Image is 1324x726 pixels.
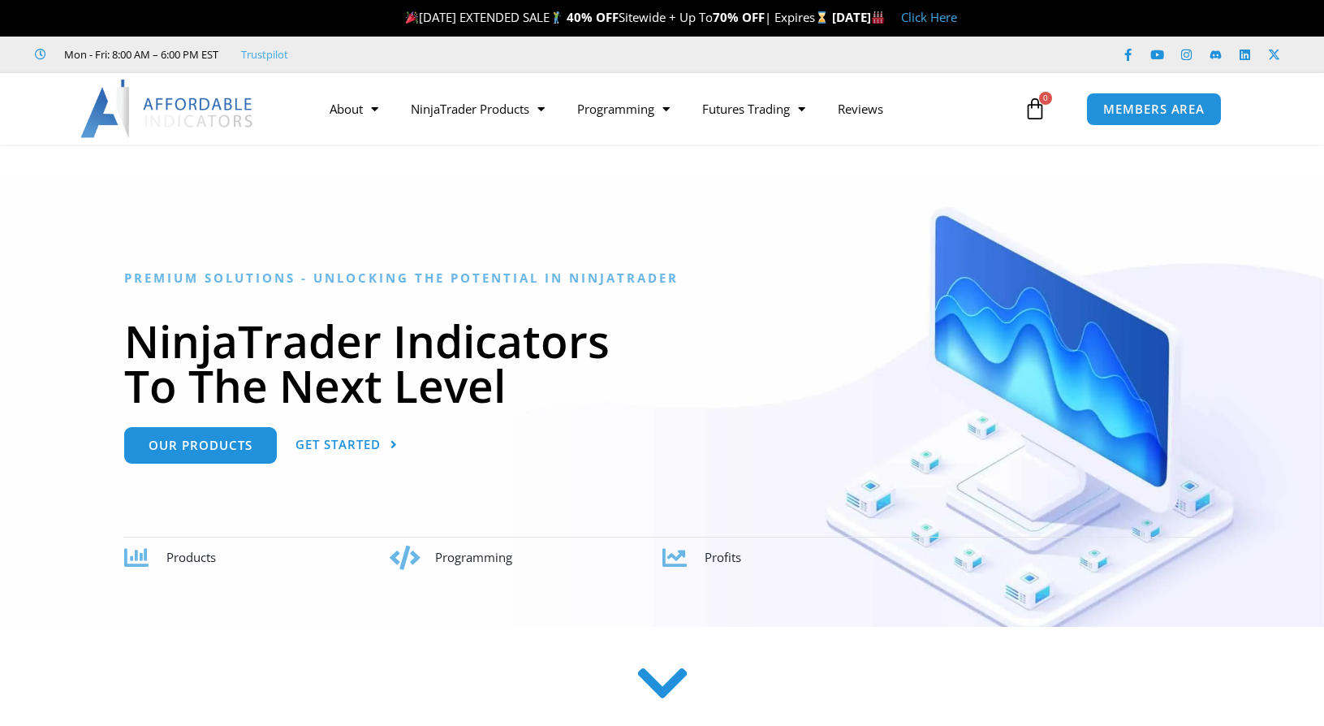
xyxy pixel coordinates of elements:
[1103,103,1205,115] span: MEMBERS AREA
[999,85,1071,132] a: 0
[241,45,288,64] a: Trustpilot
[567,9,619,25] strong: 40% OFF
[550,11,563,24] img: 🏌️‍♂️
[1039,92,1052,105] span: 0
[816,11,828,24] img: ⌛
[80,80,255,138] img: LogoAI | Affordable Indicators – NinjaTrader
[901,9,957,25] a: Click Here
[313,90,395,127] a: About
[822,90,899,127] a: Reviews
[395,90,561,127] a: NinjaTrader Products
[686,90,822,127] a: Futures Trading
[713,9,765,25] strong: 70% OFF
[149,439,252,452] span: Our Products
[124,427,277,464] a: Our Products
[295,427,398,464] a: Get Started
[872,11,884,24] img: 🏭
[313,90,1020,127] nav: Menu
[60,45,218,64] span: Mon - Fri: 8:00 AM – 6:00 PM EST
[435,549,512,565] span: Programming
[124,318,1200,408] h1: NinjaTrader Indicators To The Next Level
[166,549,216,565] span: Products
[1086,93,1222,126] a: MEMBERS AREA
[402,9,832,25] span: [DATE] EXTENDED SALE Sitewide + Up To | Expires
[561,90,686,127] a: Programming
[832,9,885,25] strong: [DATE]
[124,270,1200,286] h6: Premium Solutions - Unlocking the Potential in NinjaTrader
[295,439,381,451] span: Get Started
[406,11,418,24] img: 🎉
[705,549,741,565] span: Profits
